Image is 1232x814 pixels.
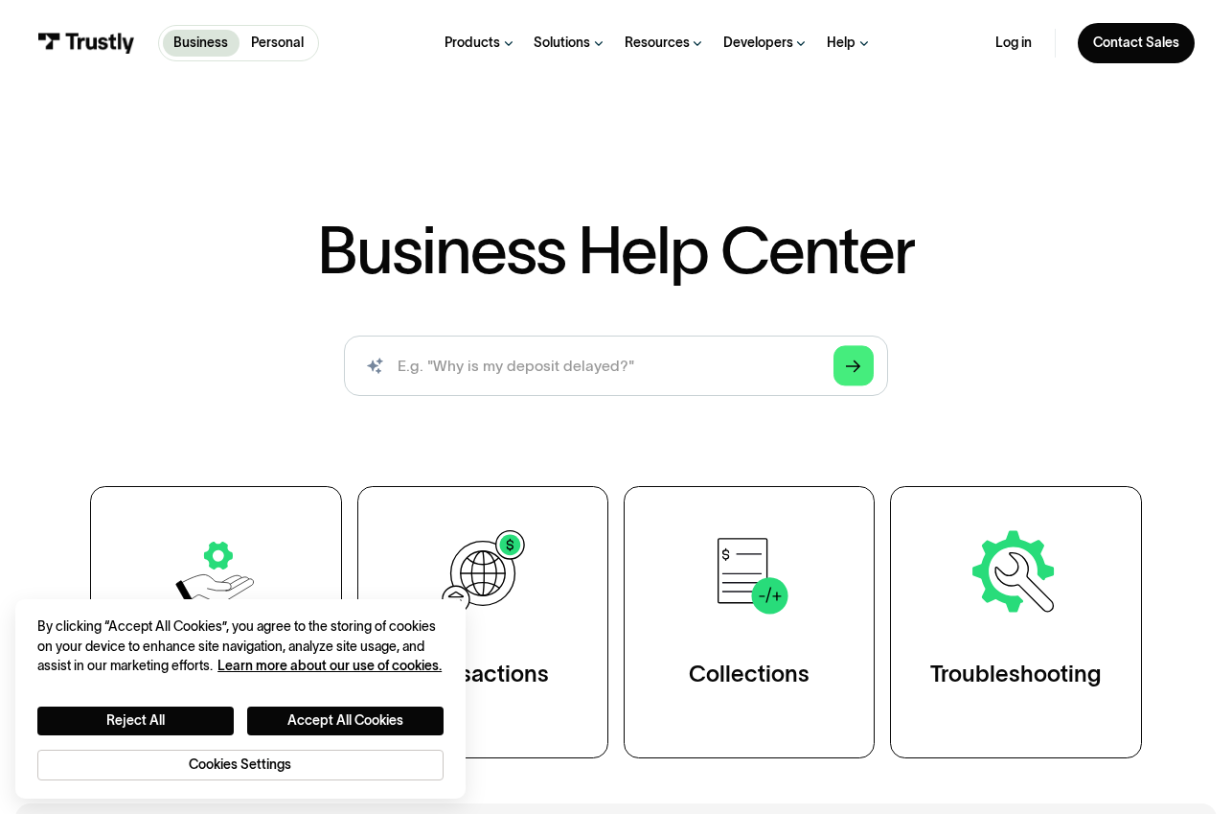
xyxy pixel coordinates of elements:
input: search [344,336,888,396]
div: Solutions [534,35,590,52]
div: Transactions [417,660,549,689]
a: Personal [240,30,315,57]
a: Business [163,30,240,57]
div: Collections [689,660,810,689]
div: Troubleshooting [930,660,1102,689]
div: Products [445,35,500,52]
button: Reject All [37,707,234,734]
a: Collections [624,486,875,758]
img: Trustly Logo [37,33,135,54]
div: Resources [625,35,690,52]
div: Cookie banner [15,599,466,800]
form: Search [344,336,888,396]
a: Merchant Portal Support [90,486,341,758]
a: Transactions [357,486,608,758]
button: Cookies Settings [37,750,443,779]
div: Developers [723,35,793,52]
p: Business [173,34,228,54]
div: Privacy [37,617,443,780]
a: Log in [995,35,1032,52]
a: Contact Sales [1078,23,1194,62]
a: Troubleshooting [890,486,1141,758]
div: Contact Sales [1093,35,1179,52]
div: Help [827,35,856,52]
div: By clicking “Accept All Cookies”, you agree to the storing of cookies on your device to enhance s... [37,617,443,677]
h1: Business Help Center [317,218,915,284]
p: Personal [251,34,304,54]
button: Accept All Cookies [247,707,444,734]
a: More information about your privacy, opens in a new tab [217,659,442,673]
